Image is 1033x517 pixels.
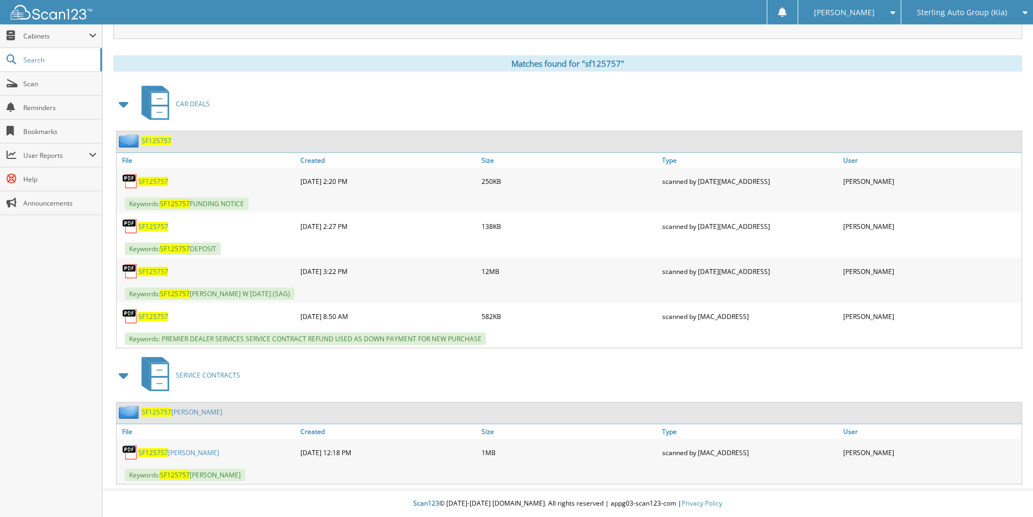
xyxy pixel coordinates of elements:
div: [PERSON_NAME] [840,170,1022,192]
a: User [840,424,1022,439]
div: 138KB [479,215,660,237]
a: CAR DEALS [135,82,210,125]
a: SF125757 [138,177,168,186]
span: Keywords: DEPOSIT [125,242,221,255]
div: scanned by [MAC_ADDRESS] [659,305,840,327]
div: [PERSON_NAME] [840,215,1022,237]
img: PDF.png [122,308,138,324]
div: 250KB [479,170,660,192]
span: SF125757 [160,199,190,208]
span: Keywords: PREMIER DEALER SERVICES SERVICE CONTRACT REFUND USED AS DOWN PAYMENT FOR NEW PURCHASE [125,333,486,345]
div: [PERSON_NAME] [840,305,1022,327]
a: File [117,424,298,439]
span: Keywords: [PERSON_NAME] [125,469,245,481]
div: [DATE] 8:50 AM [298,305,479,327]
div: scanned by [DATE][MAC_ADDRESS] [659,170,840,192]
div: 582KB [479,305,660,327]
a: User [840,153,1022,168]
div: [DATE] 2:27 PM [298,215,479,237]
div: [DATE] 3:22 PM [298,260,479,282]
a: SF125757 [138,312,168,321]
a: Privacy Policy [682,499,722,508]
span: Help [23,175,97,184]
span: CAR DEALS [176,99,210,108]
span: SF125757 [160,244,190,253]
div: 1MB [479,442,660,463]
a: Size [479,424,660,439]
img: folder2.png [119,405,142,419]
div: 12MB [479,260,660,282]
div: scanned by [MAC_ADDRESS] [659,442,840,463]
span: Scan [23,79,97,88]
img: PDF.png [122,173,138,189]
span: User Reports [23,151,89,160]
span: Keywords: FUNDING NOTICE [125,197,248,210]
div: scanned by [DATE][MAC_ADDRESS] [659,215,840,237]
a: Type [659,424,840,439]
img: PDF.png [122,218,138,234]
span: Sterling Auto Group (Kia) [917,9,1007,16]
div: © [DATE]-[DATE] [DOMAIN_NAME]. All rights reserved | appg03-scan123-com | [102,490,1033,517]
span: Cabinets [23,31,89,41]
span: SF125757 [138,448,168,457]
div: [PERSON_NAME] [840,442,1022,463]
span: Bookmarks [23,127,97,136]
iframe: Chat Widget [979,465,1033,517]
img: PDF.png [122,263,138,279]
span: SF125757 [142,407,171,417]
img: scan123-logo-white.svg [11,5,92,20]
a: Created [298,153,479,168]
span: SF125757 [160,289,190,298]
div: [PERSON_NAME] [840,260,1022,282]
a: Size [479,153,660,168]
a: SF125757[PERSON_NAME] [138,448,219,457]
img: PDF.png [122,444,138,461]
a: SF125757 [138,267,168,276]
div: scanned by [DATE][MAC_ADDRESS] [659,260,840,282]
span: [PERSON_NAME] [814,9,875,16]
span: SF125757 [160,470,190,480]
span: Keywords: [PERSON_NAME] W [DATE] (SAG) [125,288,294,300]
a: Created [298,424,479,439]
a: Type [659,153,840,168]
a: SF125757 [142,136,171,145]
img: folder2.png [119,134,142,148]
span: Search [23,55,95,65]
span: Scan123 [413,499,439,508]
div: [DATE] 2:20 PM [298,170,479,192]
a: SERVICE CONTRACTS [135,354,240,397]
span: Reminders [23,103,97,112]
div: [DATE] 12:18 PM [298,442,479,463]
span: SERVICE CONTRACTS [176,371,240,380]
span: Announcements [23,199,97,208]
div: Matches found for "sf125757" [113,55,1022,72]
a: SF125757 [138,222,168,231]
a: File [117,153,298,168]
a: SF125757[PERSON_NAME] [142,407,222,417]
